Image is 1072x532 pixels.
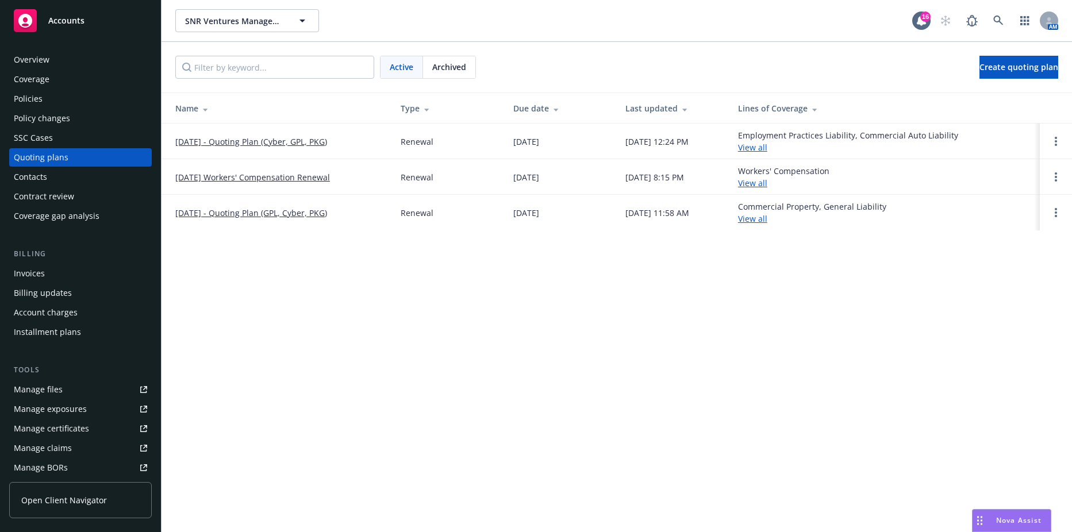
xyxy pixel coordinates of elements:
[9,129,152,147] a: SSC Cases
[996,515,1042,525] span: Nova Assist
[9,51,152,69] a: Overview
[401,102,495,114] div: Type
[9,458,152,477] a: Manage BORs
[625,136,689,148] div: [DATE] 12:24 PM
[9,5,152,37] a: Accounts
[14,439,72,457] div: Manage claims
[14,148,68,167] div: Quoting plans
[14,129,53,147] div: SSC Cases
[14,264,45,283] div: Invoices
[9,439,152,457] a: Manage claims
[1049,170,1063,184] a: Open options
[960,9,983,32] a: Report a Bug
[14,207,99,225] div: Coverage gap analysis
[401,171,433,183] div: Renewal
[14,284,72,302] div: Billing updates
[9,248,152,260] div: Billing
[390,61,413,73] span: Active
[738,201,886,225] div: Commercial Property, General Liability
[21,494,107,506] span: Open Client Navigator
[175,9,319,32] button: SNR Ventures Management, LP
[9,148,152,167] a: Quoting plans
[9,323,152,341] a: Installment plans
[9,303,152,322] a: Account charges
[9,364,152,376] div: Tools
[175,56,374,79] input: Filter by keyword...
[625,102,720,114] div: Last updated
[738,102,1031,114] div: Lines of Coverage
[513,136,539,148] div: [DATE]
[934,9,957,32] a: Start snowing
[14,90,43,108] div: Policies
[738,178,767,188] a: View all
[175,207,327,219] a: [DATE] - Quoting Plan (GPL, Cyber, PKG)
[14,168,47,186] div: Contacts
[1049,134,1063,148] a: Open options
[14,323,81,341] div: Installment plans
[9,168,152,186] a: Contacts
[9,109,152,128] a: Policy changes
[9,207,152,225] a: Coverage gap analysis
[9,419,152,438] a: Manage certificates
[14,303,78,322] div: Account charges
[738,142,767,153] a: View all
[972,509,1051,532] button: Nova Assist
[625,207,689,219] div: [DATE] 11:58 AM
[9,400,152,418] a: Manage exposures
[1049,206,1063,219] a: Open options
[14,109,70,128] div: Policy changes
[9,284,152,302] a: Billing updates
[175,171,330,183] a: [DATE] Workers' Compensation Renewal
[14,419,89,438] div: Manage certificates
[738,165,829,189] div: Workers' Compensation
[9,70,152,88] a: Coverage
[979,56,1058,79] a: Create quoting plan
[9,264,152,283] a: Invoices
[401,136,433,148] div: Renewal
[625,171,684,183] div: [DATE] 8:15 PM
[14,70,49,88] div: Coverage
[973,510,987,531] div: Drag to move
[175,102,382,114] div: Name
[9,380,152,399] a: Manage files
[14,458,68,477] div: Manage BORs
[185,15,285,27] span: SNR Ventures Management, LP
[14,380,63,399] div: Manage files
[175,136,327,148] a: [DATE] - Quoting Plan (Cyber, GPL, PKG)
[14,400,87,418] div: Manage exposures
[48,16,84,25] span: Accounts
[987,9,1010,32] a: Search
[738,213,767,224] a: View all
[9,187,152,206] a: Contract review
[513,207,539,219] div: [DATE]
[738,129,958,153] div: Employment Practices Liability, Commercial Auto Liability
[513,171,539,183] div: [DATE]
[920,11,931,22] div: 16
[14,51,49,69] div: Overview
[14,187,74,206] div: Contract review
[401,207,433,219] div: Renewal
[513,102,608,114] div: Due date
[979,61,1058,72] span: Create quoting plan
[1013,9,1036,32] a: Switch app
[9,90,152,108] a: Policies
[432,61,466,73] span: Archived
